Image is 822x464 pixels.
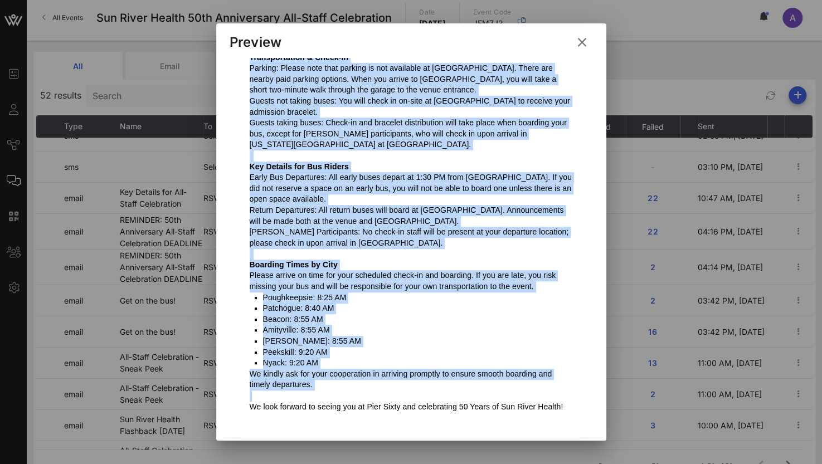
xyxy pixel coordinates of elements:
[263,336,573,347] li: [PERSON_NAME]: 8:55 AM
[263,325,573,336] li: Amityville: 8:55 AM
[250,172,573,205] p: Early Bus Departures: All early buses depart at 1:30 PM from [GEOGRAPHIC_DATA]. If you did not re...
[250,369,573,390] p: We kindly ask for your cooperation in arriving promptly to ensure smooth boarding and timely depa...
[250,53,349,62] strong: Transportation & Check-In
[250,270,573,292] p: Please arrive on time for your scheduled check-in and boarding. If you are late, you risk missing...
[250,260,338,269] strong: Boarding Times by City
[263,347,573,358] li: Peekskill: 9:20 AM
[250,63,573,96] p: Parking: Please note that parking is not available at [GEOGRAPHIC_DATA]. There are nearby paid pa...
[250,205,573,227] p: Return Departures: All return buses will board at [GEOGRAPHIC_DATA]. Announcements will be made b...
[250,96,573,118] p: Guests not taking buses: You will check in on-site at [GEOGRAPHIC_DATA] to receive your admission...
[250,162,349,171] strong: Key Details for Bus Riders
[250,402,573,413] p: We look forward to seeing you at Pier Sixty and celebrating 50 Years of Sun River Health!
[263,292,573,304] li: Poughkeepsie: 8:25 AM
[250,227,573,248] p: [PERSON_NAME] Participants: No check-in staff will be present at your departure location; please ...
[263,303,573,314] li: Patchogue: 8:40 AM
[263,314,573,325] li: Beacon: 8:55 AM
[250,118,573,150] p: Guests taking buses: Check-in and bracelet distribution will take place when boarding your bus, e...
[230,34,282,51] div: Preview
[263,358,573,369] li: Nyack: 9:20 AM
